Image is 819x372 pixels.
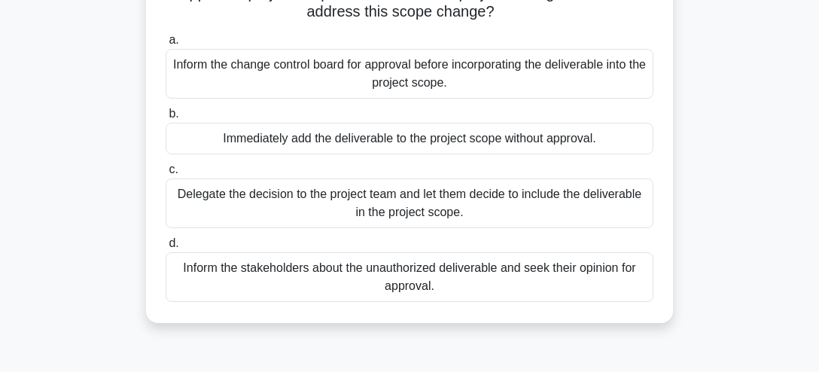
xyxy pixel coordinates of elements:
[169,33,178,46] span: a.
[166,49,653,99] div: Inform the change control board for approval before incorporating the deliverable into the projec...
[166,178,653,228] div: Delegate the decision to the project team and let them decide to include the deliverable in the p...
[169,107,178,120] span: b.
[166,123,653,154] div: Immediately add the deliverable to the project scope without approval.
[166,252,653,302] div: Inform the stakeholders about the unauthorized deliverable and seek their opinion for approval.
[169,236,178,249] span: d.
[169,163,178,175] span: c.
